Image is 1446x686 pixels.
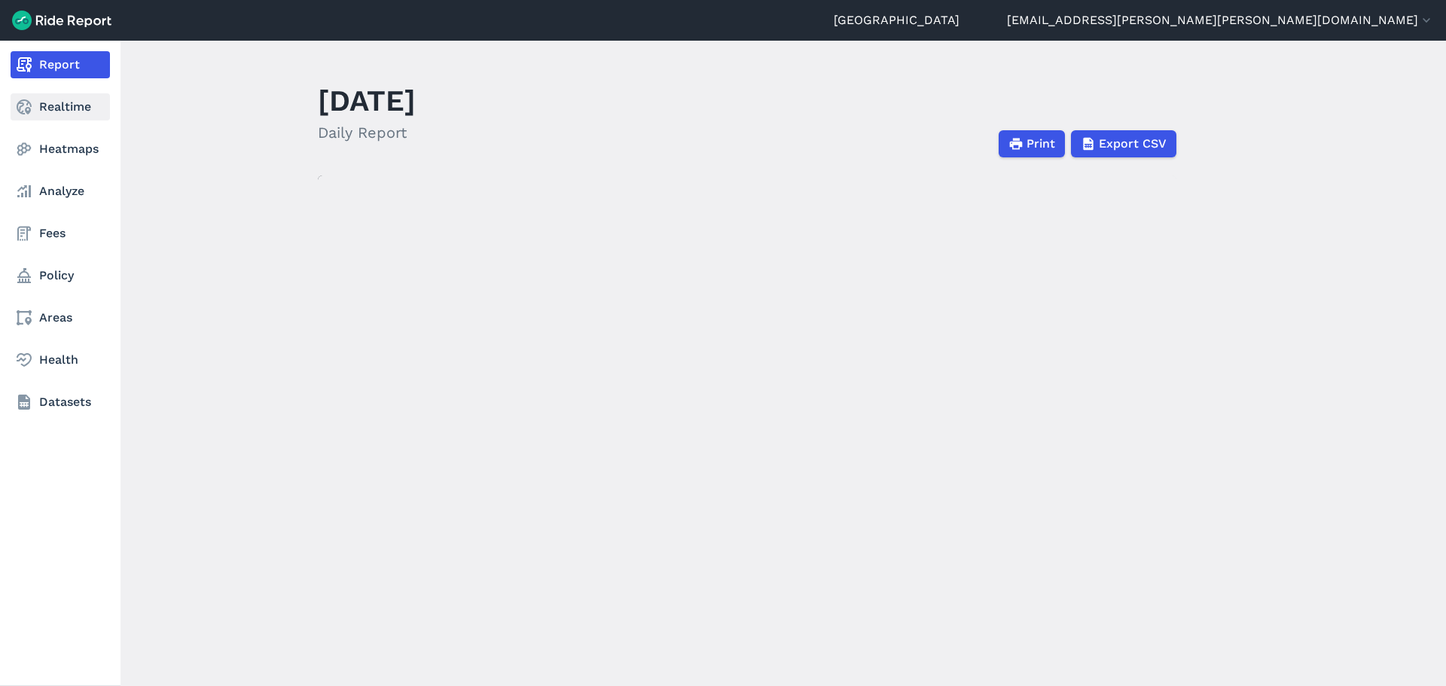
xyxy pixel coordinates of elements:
a: Heatmaps [11,136,110,163]
button: Export CSV [1071,130,1176,157]
span: Export CSV [1099,135,1167,153]
a: Health [11,346,110,373]
a: Areas [11,304,110,331]
img: Ride Report [12,11,111,30]
a: Fees [11,220,110,247]
a: [GEOGRAPHIC_DATA] [834,11,959,29]
button: [EMAIL_ADDRESS][PERSON_NAME][PERSON_NAME][DOMAIN_NAME] [1007,11,1434,29]
h2: Daily Report [318,121,416,144]
a: Report [11,51,110,78]
a: Analyze [11,178,110,205]
a: Realtime [11,93,110,120]
span: Print [1027,135,1055,153]
a: Policy [11,262,110,289]
a: Datasets [11,389,110,416]
button: Print [999,130,1065,157]
h1: [DATE] [318,80,416,121]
